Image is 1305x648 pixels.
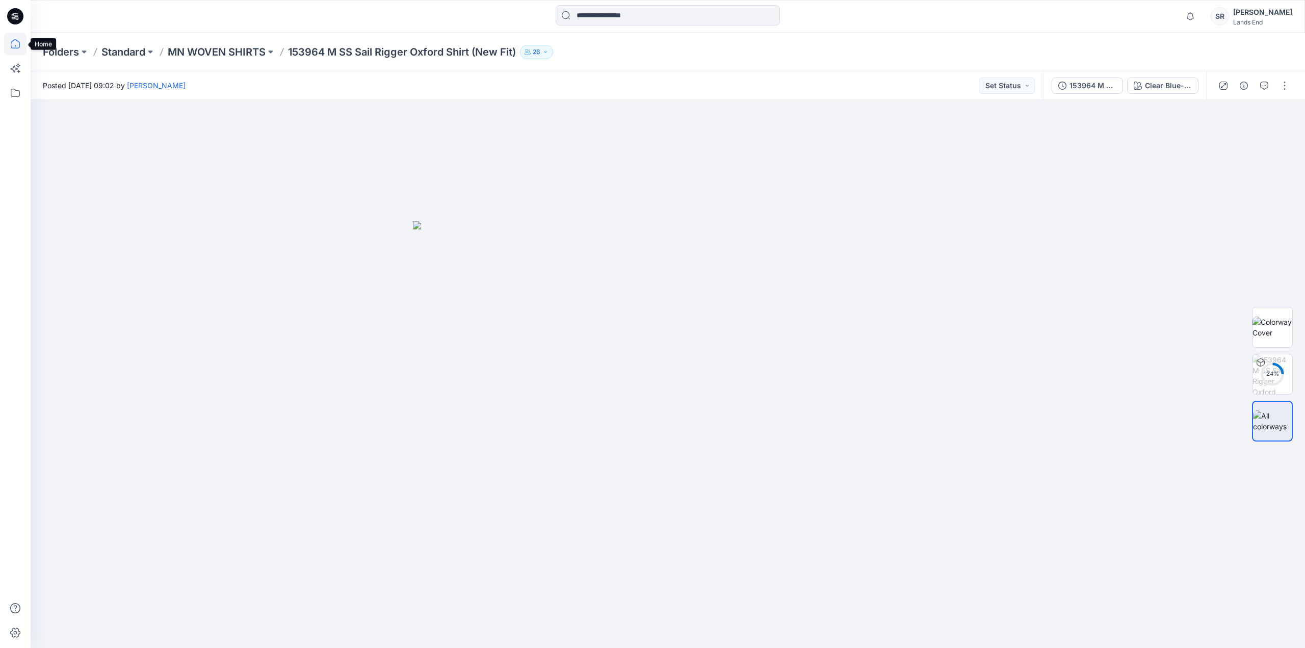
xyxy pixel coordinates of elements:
[168,45,266,59] a: MN WOVEN SHIRTS
[43,45,79,59] a: Folders
[1211,7,1229,25] div: SR
[520,45,553,59] button: 26
[1145,80,1192,91] div: Clear Blue- Khaki Stripe (XQN)
[1253,410,1292,432] img: All colorways
[1052,77,1123,94] button: 153964 M SS Sail Rigger Oxford Shirt (New Fit)
[1069,80,1116,91] div: 153964 M SS Sail Rigger Oxford Shirt (New Fit)
[1236,77,1252,94] button: Details
[1260,370,1285,378] div: 24 %
[288,45,516,59] p: 153964 M SS Sail Rigger Oxford Shirt (New Fit)
[1233,18,1292,26] div: Lands End
[1233,6,1292,18] div: [PERSON_NAME]
[43,80,186,91] span: Posted [DATE] 09:02 by
[1252,354,1292,394] img: 153964 M SS Sail Rigger Oxford Shirt (New Fit) Clear Blue- Khaki Stripe (XQN)
[1252,317,1292,338] img: Colorway Cover
[101,45,145,59] a: Standard
[533,46,540,58] p: 26
[1127,77,1198,94] button: Clear Blue- Khaki Stripe (XQN)
[127,81,186,90] a: [PERSON_NAME]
